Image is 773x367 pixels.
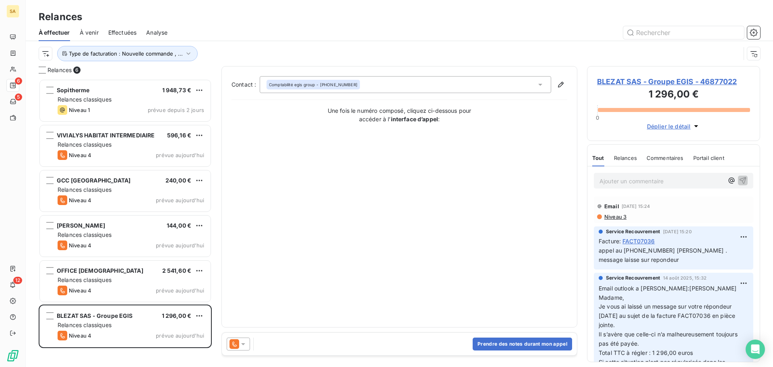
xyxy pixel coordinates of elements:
[623,26,744,39] input: Rechercher
[39,29,70,37] span: À effectuer
[58,231,112,238] span: Relances classiques
[614,155,637,161] span: Relances
[69,152,91,158] span: Niveau 4
[57,222,105,229] span: [PERSON_NAME]
[473,338,572,350] button: Prendre des notes durant mon appel
[599,303,737,328] span: Je vous ai laissé un message sur votre répondeur [DATE] au sujet de la facture FACT07036 en pièce...
[69,197,91,203] span: Niveau 4
[167,222,191,229] span: 144,00 €
[645,122,703,131] button: Déplier le détail
[156,242,204,249] span: prévue aujourd’hui
[58,276,112,283] span: Relances classiques
[80,29,99,37] span: À venir
[319,106,480,123] p: Une fois le numéro composé, cliquez ci-dessous pour accéder à l’ :
[57,267,143,274] span: OFFICE [DEMOGRAPHIC_DATA]
[108,29,137,37] span: Effectuées
[599,237,621,245] span: Facture :
[599,331,739,347] span: Il s’avère que celle-ci n’a malheureusement toujours pas été payée.
[57,46,198,61] button: Type de facturation : Nouvelle commande , ...
[391,116,438,122] strong: interface d’appel
[148,107,204,113] span: prévue depuis 2 jours
[599,349,693,356] span: Total TTC à régler : 1 296,00 euros
[15,93,22,101] span: 5
[167,132,191,139] span: 596,16 €
[604,203,619,209] span: Email
[156,287,204,294] span: prévue aujourd’hui
[231,81,260,89] label: Contact :
[69,50,183,57] span: Type de facturation : Nouvelle commande , ...
[599,247,729,263] span: appel au [PHONE_NUMBER] [PERSON_NAME] . message laisse sur repondeur
[58,141,112,148] span: Relances classiques
[269,82,315,87] span: Comptabilité egis group
[48,66,72,74] span: Relances
[156,332,204,339] span: prévue aujourd’hui
[597,87,750,103] h3: 1 296,00 €
[663,276,707,280] span: 14 août 2025, 15:32
[69,287,91,294] span: Niveau 4
[13,277,22,284] span: 12
[57,177,130,184] span: GCC [GEOGRAPHIC_DATA]
[663,229,692,234] span: [DATE] 15:20
[269,82,358,87] div: - [PHONE_NUMBER]
[69,332,91,339] span: Niveau 4
[58,186,112,193] span: Relances classiques
[69,107,90,113] span: Niveau 1
[746,340,765,359] div: Open Intercom Messenger
[58,96,112,103] span: Relances classiques
[597,76,750,87] span: BLEZAT SAS - Groupe EGIS - 46877022
[165,177,191,184] span: 240,00 €
[604,214,626,220] span: Niveau 3
[606,274,660,282] span: Service Recouvrement
[6,349,19,362] img: Logo LeanPay
[693,155,724,161] span: Portail client
[606,228,660,235] span: Service Recouvrement
[57,132,155,139] span: VIVIALYS HABITAT INTERMEDIAIRE
[647,155,684,161] span: Commentaires
[622,204,650,209] span: [DATE] 15:24
[69,242,91,249] span: Niveau 4
[57,87,90,93] span: Sopitherme
[162,312,192,319] span: 1 296,00 €
[622,237,655,245] span: FACT07036
[156,152,204,158] span: prévue aujourd’hui
[39,10,82,24] h3: Relances
[73,66,81,74] span: 6
[15,77,22,85] span: 6
[146,29,167,37] span: Analyse
[58,321,112,328] span: Relances classiques
[599,285,738,301] span: Email outlook a [PERSON_NAME]:[PERSON_NAME] Madame,
[596,114,599,121] span: 0
[57,312,133,319] span: BLEZAT SAS - Groupe EGIS
[156,197,204,203] span: prévue aujourd’hui
[6,5,19,18] div: SA
[162,87,192,93] span: 1 948,73 €
[592,155,604,161] span: Tout
[162,267,192,274] span: 2 541,60 €
[647,122,691,131] span: Déplier le détail
[39,79,212,367] div: grid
